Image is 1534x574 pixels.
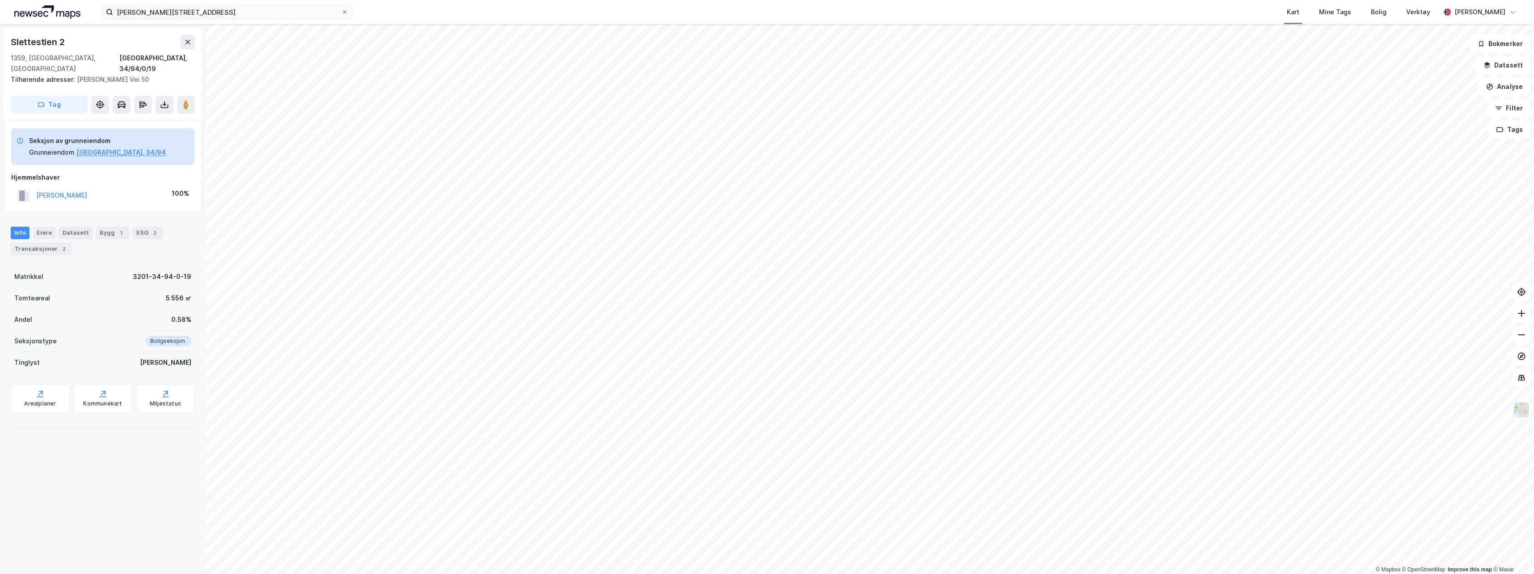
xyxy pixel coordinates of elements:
[11,227,29,239] div: Info
[96,227,129,239] div: Bygg
[119,53,195,74] div: [GEOGRAPHIC_DATA], 34/94/0/19
[11,53,119,74] div: 1359, [GEOGRAPHIC_DATA], [GEOGRAPHIC_DATA]
[133,271,191,282] div: 3201-34-94-0-19
[11,76,77,83] span: Tilhørende adresser:
[24,400,56,407] div: Arealplaner
[11,243,72,255] div: Transaksjoner
[1479,78,1530,96] button: Analyse
[11,74,188,85] div: [PERSON_NAME] Vei 50
[150,400,181,407] div: Miljøstatus
[11,35,66,49] div: Slettestien 2
[117,228,126,237] div: 1
[1470,35,1530,53] button: Bokmerker
[33,227,55,239] div: Eiere
[1402,566,1445,573] a: OpenStreetMap
[14,271,43,282] div: Matrikkel
[113,5,341,19] input: Søk på adresse, matrikkel, gårdeiere, leietakere eller personer
[59,227,93,239] div: Datasett
[150,228,159,237] div: 2
[1448,566,1492,573] a: Improve this map
[1287,7,1299,17] div: Kart
[14,336,57,346] div: Seksjonstype
[1488,99,1530,117] button: Filter
[14,5,80,19] img: logo.a4113a55bc3d86da70a041830d287a7e.svg
[172,188,189,199] div: 100%
[1476,56,1530,74] button: Datasett
[83,400,122,407] div: Kommunekart
[1489,531,1534,574] iframe: Chat Widget
[29,147,75,158] div: Grunneiendom
[29,135,166,146] div: Seksjon av grunneiendom
[166,293,191,304] div: 5 556 ㎡
[1376,566,1400,573] a: Mapbox
[171,314,191,325] div: 0.58%
[76,147,166,158] button: [GEOGRAPHIC_DATA], 34/94
[1319,7,1351,17] div: Mine Tags
[11,96,88,114] button: Tag
[1489,121,1530,139] button: Tags
[1371,7,1386,17] div: Bolig
[11,172,194,183] div: Hjemmelshaver
[1406,7,1430,17] div: Verktøy
[1513,401,1530,418] img: Z
[59,245,68,253] div: 2
[1454,7,1505,17] div: [PERSON_NAME]
[133,227,163,239] div: ESG
[14,314,32,325] div: Andel
[140,357,191,368] div: [PERSON_NAME]
[14,357,40,368] div: Tinglyst
[14,293,50,304] div: Tomteareal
